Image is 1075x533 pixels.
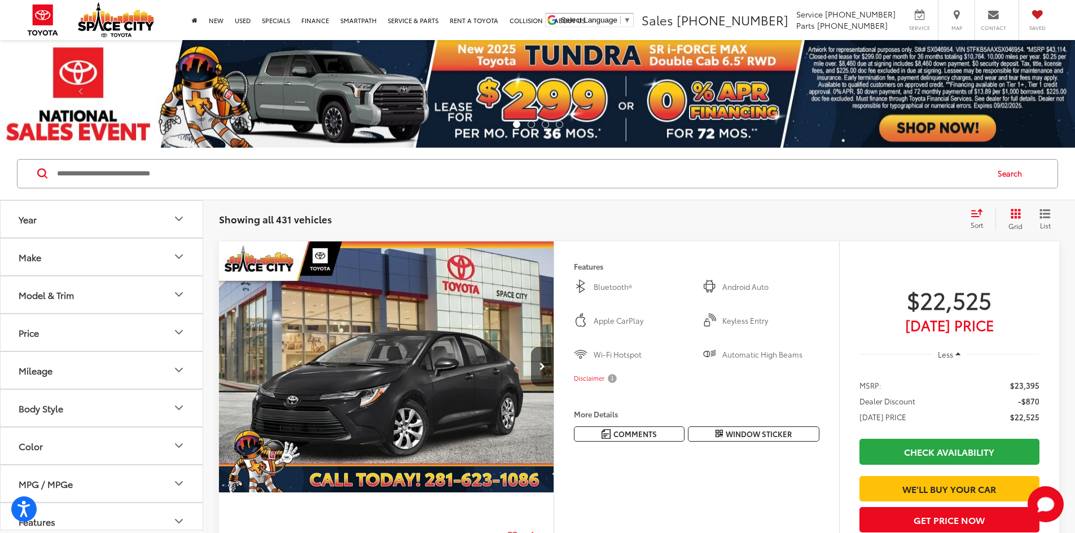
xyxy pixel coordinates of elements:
[574,367,619,390] button: Disclaimer
[722,315,819,327] span: Keyless Entry
[172,439,186,452] div: Color
[1031,208,1059,231] button: List View
[722,349,819,360] span: Automatic High Beams
[1,352,204,389] button: MileageMileage
[938,349,953,359] span: Less
[1018,395,1039,407] span: -$870
[859,439,1039,464] a: Check Availability
[907,24,932,32] span: Service
[602,429,611,439] img: Comments
[1,428,204,464] button: ColorColor
[531,347,554,386] button: Next image
[19,441,43,451] div: Color
[613,429,657,439] span: Comments
[859,395,915,407] span: Dealer Discount
[561,16,617,24] span: Select Language
[1,314,204,351] button: PricePrice
[817,20,888,31] span: [PHONE_NUMBER]
[172,212,186,226] div: Year
[825,8,896,20] span: [PHONE_NUMBER]
[624,16,631,24] span: ▼
[965,208,995,231] button: Select sort value
[987,160,1038,188] button: Search
[594,349,691,360] span: Wi-Fi Hotspot
[859,507,1039,532] button: Get Price Now
[172,477,186,490] div: MPG / MPGe
[677,11,788,29] span: [PHONE_NUMBER]
[19,252,41,262] div: Make
[944,24,969,32] span: Map
[574,374,604,383] span: Disclaimer
[1010,411,1039,422] span: $22,525
[716,429,723,438] i: Window Sticker
[172,250,186,263] div: Make
[172,514,186,528] div: Features
[981,24,1006,32] span: Contact
[1028,486,1064,522] button: Toggle Chat Window
[1,239,204,275] button: MakeMake
[995,208,1031,231] button: Grid View
[218,241,555,493] a: 2025 Toyota Corolla LE2025 Toyota Corolla LE2025 Toyota Corolla LE2025 Toyota Corolla LE
[642,11,673,29] span: Sales
[688,426,819,442] button: Window Sticker
[594,315,691,327] span: Apple CarPlay
[859,380,881,391] span: MSRP:
[172,325,186,339] div: Price
[78,2,154,37] img: Space City Toyota
[859,476,1039,501] a: We'll Buy Your Car
[19,403,63,413] div: Body Style
[796,8,823,20] span: Service
[859,319,1039,331] span: [DATE] Price
[19,516,55,527] div: Features
[1008,221,1023,231] span: Grid
[218,241,555,493] div: 2025 Toyota Corolla LE 0
[574,410,819,418] h4: More Details
[722,281,819,293] span: Android Auto
[859,285,1039,314] span: $22,525
[19,478,73,489] div: MPG / MPGe
[1,390,204,426] button: Body StyleBody Style
[726,429,792,439] span: Window Sticker
[172,363,186,377] div: Mileage
[1,276,204,313] button: Model & TrimModel & Trim
[1039,221,1051,230] span: List
[933,345,967,365] button: Less
[172,401,186,415] div: Body Style
[19,327,39,338] div: Price
[19,289,74,300] div: Model & Trim
[574,262,819,270] h4: Features
[1,201,204,237] button: YearYear
[574,426,685,442] button: Comments
[19,214,37,224] div: Year
[620,16,621,24] span: ​
[1025,24,1050,32] span: Saved
[796,20,815,31] span: Parts
[1028,486,1064,522] svg: Start Chat
[219,212,332,226] span: Showing all 431 vehicles
[1,465,204,502] button: MPG / MPGeMPG / MPGe
[172,288,186,301] div: Model & Trim
[561,16,631,24] a: Select Language​
[56,160,987,187] input: Search by Make, Model, or Keyword
[19,365,52,376] div: Mileage
[971,220,983,230] span: Sort
[859,411,906,422] span: [DATE] PRICE
[218,241,555,494] img: 2025 Toyota Corolla LE
[1010,380,1039,391] span: $23,395
[594,281,691,293] span: Bluetooth®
